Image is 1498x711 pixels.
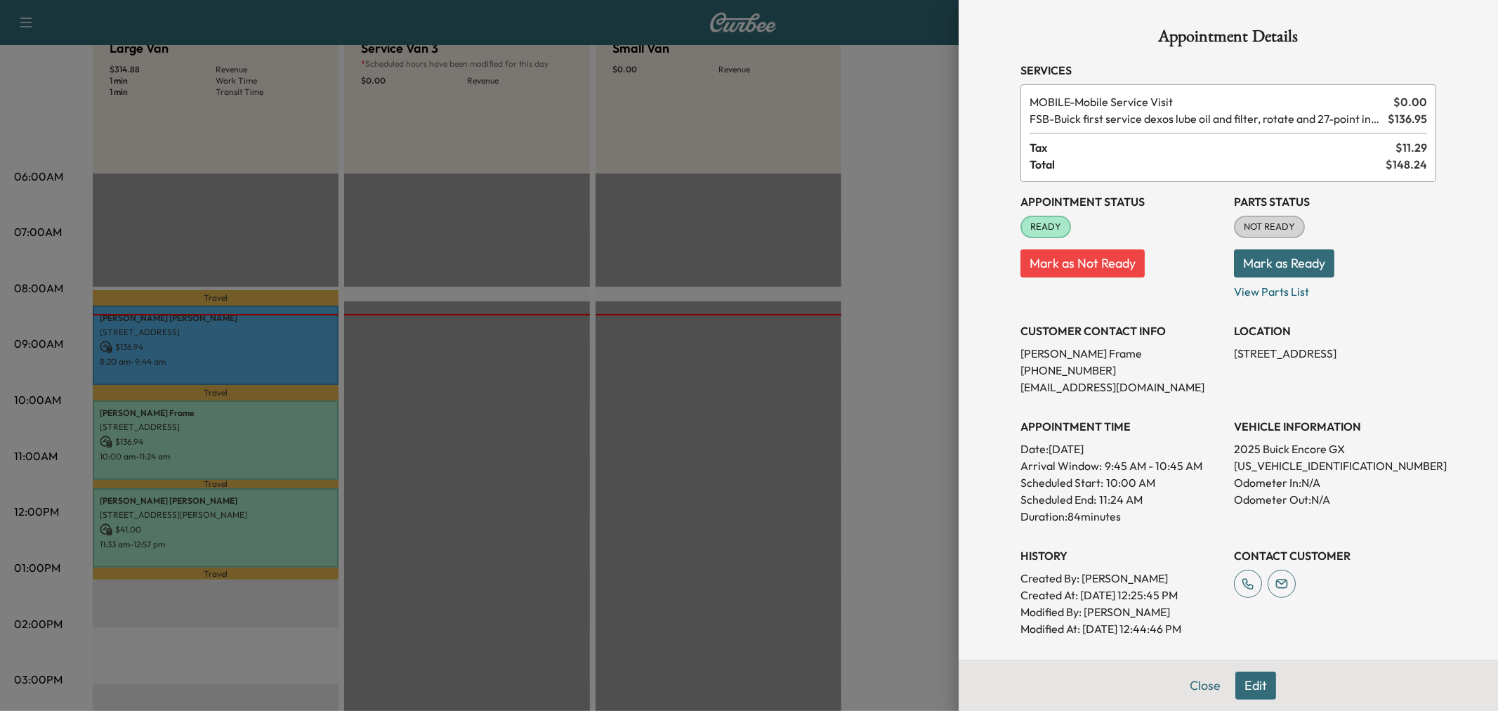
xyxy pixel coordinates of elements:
p: Created At : [DATE] 12:25:45 PM [1020,587,1223,604]
p: [EMAIL_ADDRESS][DOMAIN_NAME] [1020,379,1223,396]
p: Created By : [PERSON_NAME] [1020,570,1223,587]
span: NOT READY [1235,220,1303,234]
span: 9:45 AM - 10:45 AM [1105,457,1202,474]
span: $ 148.24 [1386,156,1427,173]
button: Edit [1235,672,1276,700]
p: Modified By : [PERSON_NAME] [1020,604,1223,620]
button: Mark as Not Ready [1020,249,1145,278]
button: Mark as Ready [1234,249,1334,278]
p: Scheduled Start: [1020,474,1103,491]
p: [PHONE_NUMBER] [1020,362,1223,379]
span: Tax [1030,139,1395,156]
h3: Services [1020,62,1436,79]
span: Buick first service dexos lube oil and filter, rotate and 27-point inspection. [1030,110,1382,127]
h3: VEHICLE INFORMATION [1234,418,1436,435]
p: Odometer In: N/A [1234,474,1436,491]
p: [PERSON_NAME] Frame [1020,345,1223,362]
span: Total [1030,156,1386,173]
h3: History [1020,547,1223,564]
span: $ 0.00 [1393,93,1427,110]
p: [US_VEHICLE_IDENTIFICATION_NUMBER] [1234,457,1436,474]
p: Date: [DATE] [1020,441,1223,457]
p: 11:24 AM [1099,491,1143,508]
p: [STREET_ADDRESS] [1234,345,1436,362]
h3: APPOINTMENT TIME [1020,418,1223,435]
p: 2025 Buick Encore GX [1234,441,1436,457]
h3: Appointment Status [1020,193,1223,210]
p: Modified At : [DATE] 12:44:46 PM [1020,620,1223,637]
p: View Parts List [1234,278,1436,300]
p: 10:00 AM [1106,474,1155,491]
button: Close [1181,672,1230,700]
p: Duration: 84 minutes [1020,508,1223,525]
span: Mobile Service Visit [1030,93,1388,110]
p: Scheduled End: [1020,491,1096,508]
h3: CUSTOMER CONTACT INFO [1020,322,1223,339]
h3: Parts Status [1234,193,1436,210]
h3: LOCATION [1234,322,1436,339]
span: $ 136.95 [1388,110,1427,127]
h1: Appointment Details [1020,28,1436,51]
h3: CONTACT CUSTOMER [1234,547,1436,564]
p: Odometer Out: N/A [1234,491,1436,508]
span: READY [1022,220,1070,234]
span: $ 11.29 [1395,139,1427,156]
p: Arrival Window: [1020,457,1223,474]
